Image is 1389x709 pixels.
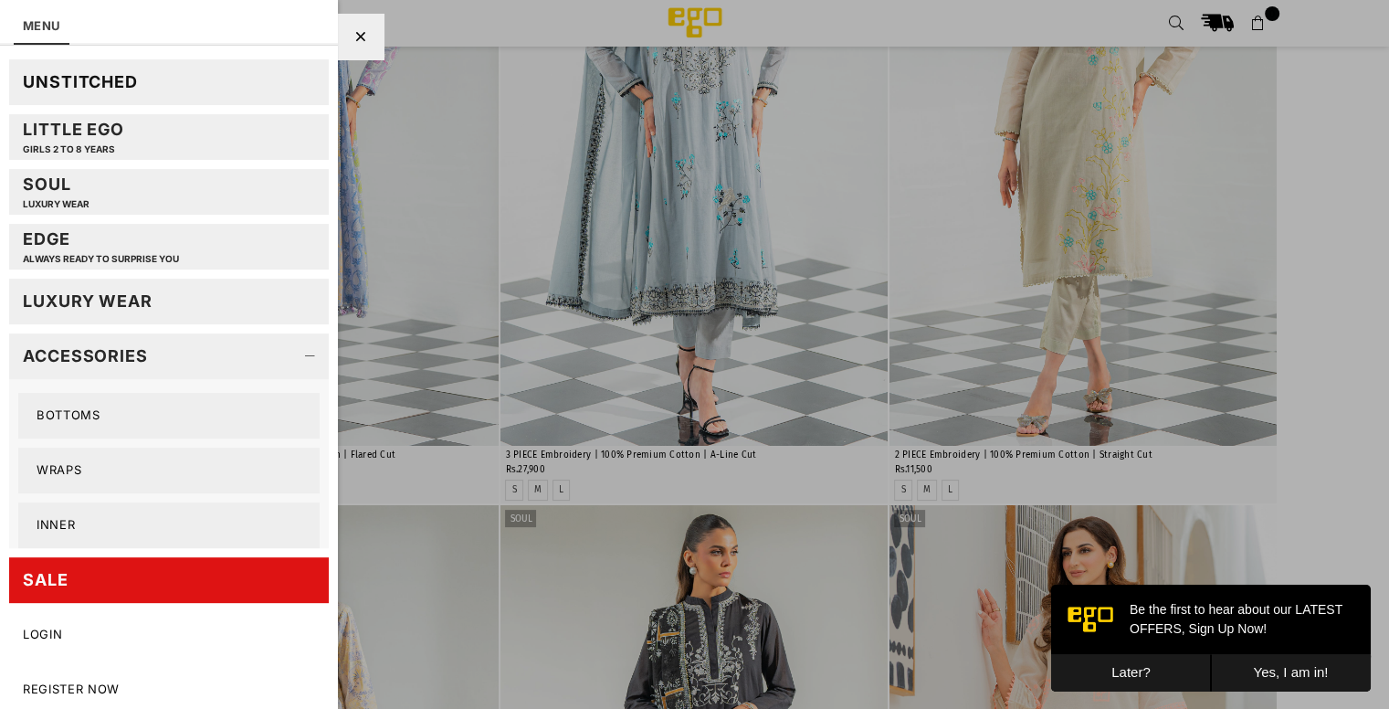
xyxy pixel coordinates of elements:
a: Bottoms [18,393,320,439]
a: SALE [9,557,329,603]
p: Always ready to surprise you [23,253,179,265]
button: Yes, I am in! [160,69,320,107]
div: EDGE [23,228,179,264]
div: Close Menu [338,14,384,59]
div: Accessories [23,345,148,366]
a: Little EGOGIRLS 2 TO 8 YEARS [9,114,329,160]
a: MENU [23,18,60,33]
a: EDGEAlways ready to surprise you [9,224,329,270]
div: Little EGO [23,119,124,154]
p: LUXURY WEAR [23,198,89,210]
div: Unstitched [23,71,138,92]
a: Accessories [9,333,329,379]
div: LUXURY WEAR [23,291,153,312]
div: SALE [23,569,68,590]
a: Unstitched [9,59,329,105]
a: SoulLUXURY WEAR [9,169,329,215]
a: LOGIN [9,612,329,658]
a: Wraps [18,448,320,493]
iframe: webpush-onsite [1051,585,1371,691]
a: Inner [18,503,320,548]
p: GIRLS 2 TO 8 YEARS [23,143,124,155]
div: Soul [23,174,89,209]
a: LUXURY WEAR [9,279,329,324]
